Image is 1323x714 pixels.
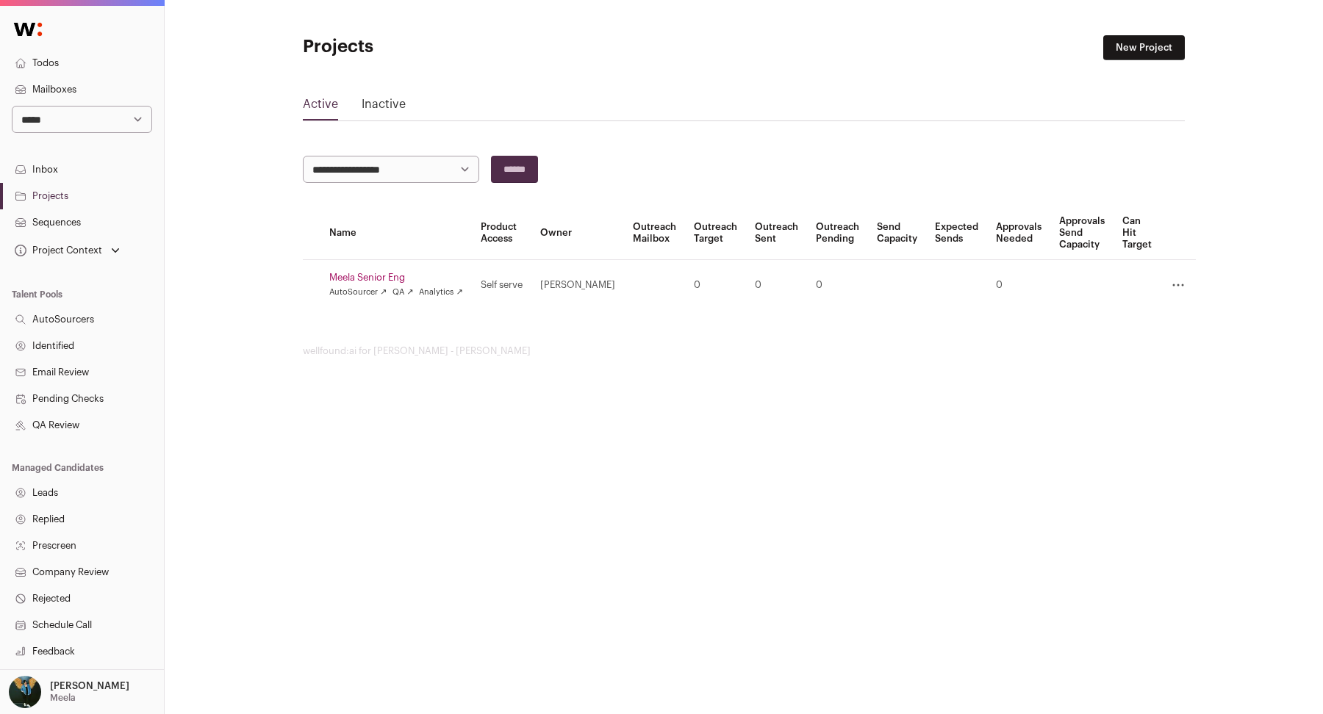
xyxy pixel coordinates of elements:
[1050,206,1114,260] th: Approvals Send Capacity
[6,15,50,44] img: Wellfound
[624,206,685,260] th: Outreach Mailbox
[926,206,987,260] th: Expected Sends
[320,206,472,260] th: Name
[12,245,102,256] div: Project Context
[1114,206,1161,260] th: Can Hit Target
[50,680,129,692] p: [PERSON_NAME]
[481,279,523,291] div: Self serve
[12,240,123,261] button: Open dropdown
[1103,35,1185,60] a: New Project
[303,345,1185,357] footer: wellfound:ai for [PERSON_NAME] - [PERSON_NAME]
[50,692,76,704] p: Meela
[531,260,624,311] td: [PERSON_NAME]
[868,206,926,260] th: Send Capacity
[6,676,132,708] button: Open dropdown
[329,272,463,284] a: Meela Senior Eng
[531,206,624,260] th: Owner
[362,95,406,119] a: Inactive
[9,676,41,708] img: 12031951-medium_jpg
[987,206,1050,260] th: Approvals Needed
[746,206,807,260] th: Outreach Sent
[303,95,338,119] a: Active
[746,260,807,311] td: 0
[472,206,531,260] th: Product Access
[303,35,597,59] h1: Projects
[685,206,746,260] th: Outreach Target
[685,260,746,311] td: 0
[807,206,868,260] th: Outreach Pending
[807,260,868,311] td: 0
[392,286,413,298] a: QA ↗
[987,260,1050,311] td: 0
[329,286,387,298] a: AutoSourcer ↗
[419,286,462,298] a: Analytics ↗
